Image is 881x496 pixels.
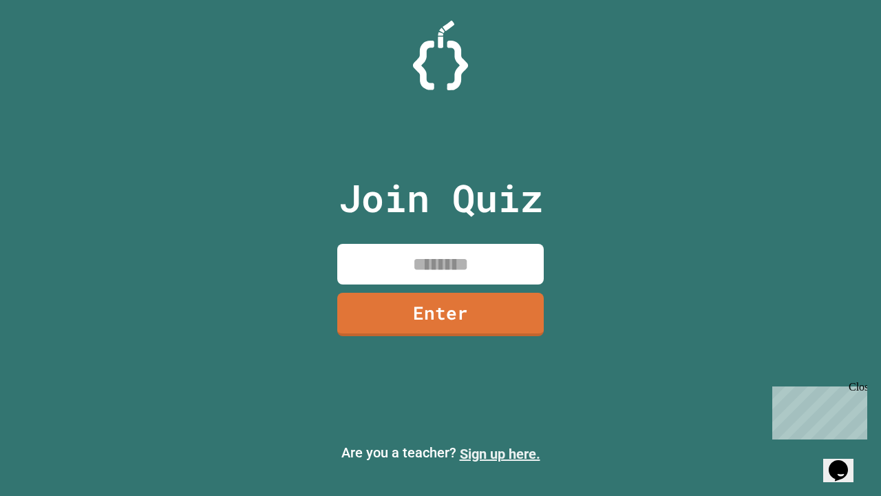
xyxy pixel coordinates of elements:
iframe: chat widget [767,381,867,440]
div: Chat with us now!Close [6,6,95,87]
p: Join Quiz [339,169,543,227]
img: Logo.svg [413,21,468,90]
p: Are you a teacher? [11,442,870,464]
iframe: chat widget [823,441,867,482]
a: Sign up here. [460,446,540,462]
a: Enter [337,293,544,336]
